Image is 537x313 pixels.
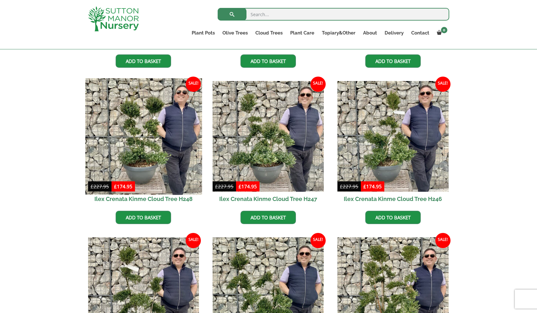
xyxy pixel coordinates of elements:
a: Plant Care [286,28,318,37]
span: Sale! [435,233,451,248]
a: Add to basket: “Ilex Crenata Kinme Cloud Tree H246” [365,211,421,224]
span: Sale! [310,77,326,92]
img: Ilex Crenata Kinme Cloud Tree H248 [85,78,202,195]
bdi: 227.95 [215,183,233,190]
a: Add to basket: “Ilex Crenata Kinme Cloud Tree H249” [365,54,421,68]
h2: Ilex Crenata Kinme Cloud Tree H247 [213,192,324,206]
a: Add to basket: “Ilex Crenata Kinme Cloud Tree H250” [240,54,296,68]
bdi: 174.95 [239,183,257,190]
span: £ [215,183,218,190]
a: Plant Pots [188,28,219,37]
a: Contact [407,28,433,37]
span: 0 [441,27,447,33]
span: Sale! [310,233,326,248]
a: Add to basket: “Ilex Crenata Kinme Cloud Tree H248” [116,211,171,224]
a: Delivery [381,28,407,37]
bdi: 174.95 [363,183,382,190]
a: Sale! Ilex Crenata Kinme Cloud Tree H246 [337,81,449,206]
img: Ilex Crenata Kinme Cloud Tree H247 [213,81,324,192]
a: Sale! Ilex Crenata Kinme Cloud Tree H248 [88,81,199,206]
a: Add to basket: “Ilex Crenata Kinme Cloud Tree H251” [116,54,171,68]
h2: Ilex Crenata Kinme Cloud Tree H248 [88,192,199,206]
a: Topiary&Other [318,28,359,37]
a: Cloud Trees [252,28,286,37]
span: £ [239,183,241,190]
h2: Ilex Crenata Kinme Cloud Tree H246 [337,192,449,206]
span: Sale! [186,233,201,248]
bdi: 227.95 [340,183,358,190]
span: £ [114,183,117,190]
a: Olive Trees [219,28,252,37]
bdi: 174.95 [114,183,132,190]
a: About [359,28,381,37]
a: Sale! Ilex Crenata Kinme Cloud Tree H247 [213,81,324,206]
span: Sale! [435,77,451,92]
bdi: 227.95 [91,183,109,190]
img: logo [88,6,139,31]
input: Search... [218,8,449,21]
span: £ [340,183,343,190]
span: £ [363,183,366,190]
span: Sale! [186,77,201,92]
a: Add to basket: “Ilex Crenata Kinme Cloud Tree H247” [240,211,296,224]
a: 0 [433,28,449,37]
img: Ilex Crenata Kinme Cloud Tree H246 [337,81,449,192]
span: £ [91,183,93,190]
